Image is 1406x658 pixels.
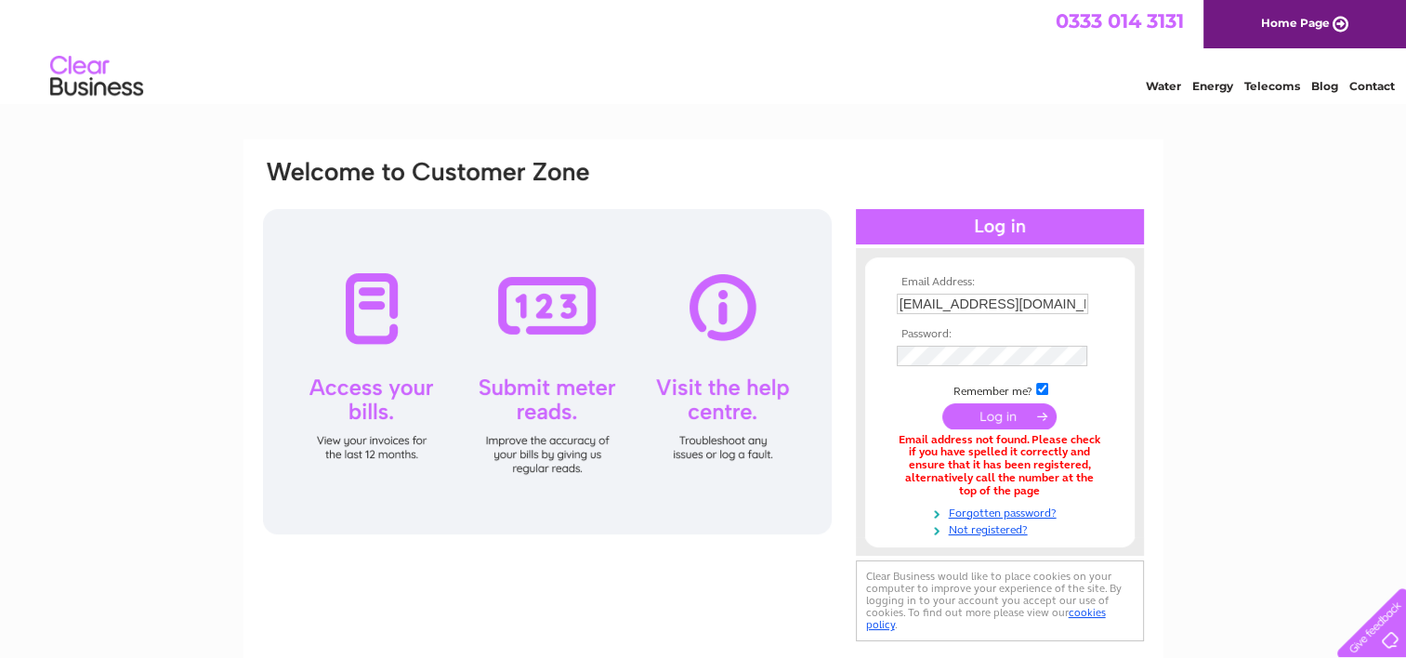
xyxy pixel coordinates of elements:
[897,520,1108,537] a: Not registered?
[866,606,1106,631] a: cookies policy
[892,380,1108,399] td: Remember me?
[897,503,1108,520] a: Forgotten password?
[856,560,1144,641] div: Clear Business would like to place cookies on your computer to improve your experience of the sit...
[892,276,1108,289] th: Email Address:
[892,328,1108,341] th: Password:
[265,10,1143,90] div: Clear Business is a trading name of Verastar Limited (registered in [GEOGRAPHIC_DATA] No. 3667643...
[1349,79,1395,93] a: Contact
[1244,79,1300,93] a: Telecoms
[942,403,1057,429] input: Submit
[49,48,144,105] img: logo.png
[1146,79,1181,93] a: Water
[1056,9,1184,33] a: 0333 014 3131
[1192,79,1233,93] a: Energy
[1311,79,1338,93] a: Blog
[897,434,1103,498] div: Email address not found. Please check if you have spelled it correctly and ensure that it has bee...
